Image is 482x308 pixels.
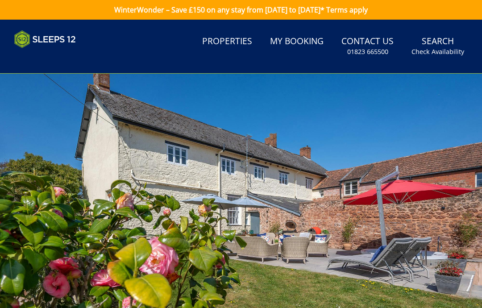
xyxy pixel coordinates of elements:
a: SearchCheck Availability [408,32,468,61]
a: Properties [199,32,256,52]
img: Sleeps 12 [14,30,76,48]
small: 01823 665500 [347,47,388,56]
iframe: Customer reviews powered by Trustpilot [10,54,104,61]
small: Check Availability [411,47,464,56]
a: Contact Us01823 665500 [338,32,397,61]
a: My Booking [266,32,327,52]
